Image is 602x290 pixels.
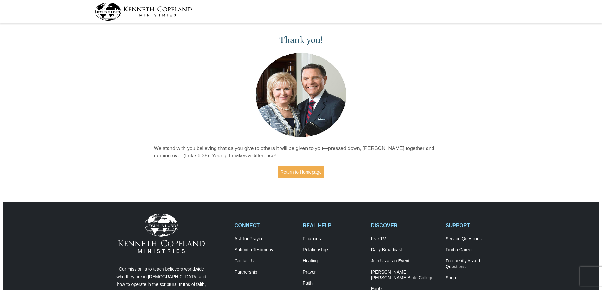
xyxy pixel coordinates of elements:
[303,236,364,242] a: Finances
[446,247,507,253] a: Find a Career
[235,247,296,253] a: Submit a Testimony
[407,275,434,280] span: Bible College
[371,269,439,281] a: [PERSON_NAME] [PERSON_NAME]Bible College
[446,275,507,281] a: Shop
[303,269,364,275] a: Prayer
[371,258,439,264] a: Join Us at an Event
[254,51,348,139] img: Kenneth and Gloria
[118,214,205,253] img: Kenneth Copeland Ministries
[235,269,296,275] a: Partnership
[446,258,507,270] a: Frequently AskedQuestions
[235,222,296,228] h2: CONNECT
[154,35,448,45] h1: Thank you!
[278,166,325,178] a: Return to Homepage
[446,236,507,242] a: Service Questions
[235,258,296,264] a: Contact Us
[371,222,439,228] h2: DISCOVER
[303,258,364,264] a: Healing
[154,145,448,160] p: We stand with you believing that as you give to others it will be given to you—pressed down, [PER...
[303,247,364,253] a: Relationships
[303,280,364,286] a: Faith
[95,3,192,21] img: kcm-header-logo.svg
[371,236,439,242] a: Live TV
[446,222,507,228] h2: SUPPORT
[303,222,364,228] h2: REAL HELP
[371,247,439,253] a: Daily Broadcast
[235,236,296,242] a: Ask for Prayer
